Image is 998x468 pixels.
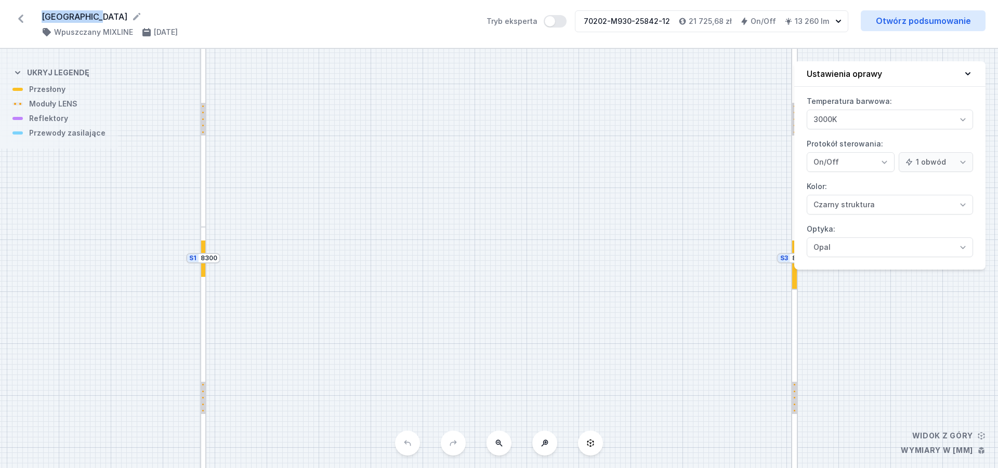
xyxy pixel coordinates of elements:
[807,237,973,257] select: Optyka:
[792,254,809,262] input: Wymiar [mm]
[689,16,732,26] h4: 21 725,68 zł
[54,27,133,37] h4: Wpuszczany MIXLINE
[132,11,142,22] button: Edytuj nazwę projektu
[42,10,474,23] form: [GEOGRAPHIC_DATA]
[807,110,973,129] select: Temperatura barwowa:
[154,27,178,37] h4: [DATE]
[807,178,973,215] label: Kolor:
[201,254,217,262] input: Wymiar [mm]
[807,152,895,172] select: Protokół sterowania:
[899,152,973,172] select: Protokół sterowania:
[795,16,829,26] h4: 13 260 lm
[575,10,848,32] button: 70202-M930-25842-1221 725,68 złOn/Off13 260 lm
[807,136,973,172] label: Protokół sterowania:
[807,195,973,215] select: Kolor:
[861,10,986,31] a: Otwórz podsumowanie
[544,15,567,28] button: Tryb eksperta
[27,68,89,78] h4: Ukryj legendę
[794,61,986,87] button: Ustawienia oprawy
[751,16,776,26] h4: On/Off
[807,68,882,80] h4: Ustawienia oprawy
[807,93,973,129] label: Temperatura barwowa:
[584,16,670,26] div: 70202-M930-25842-12
[12,59,89,84] button: Ukryj legendę
[807,221,973,257] label: Optyka:
[487,15,567,28] label: Tryb eksperta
